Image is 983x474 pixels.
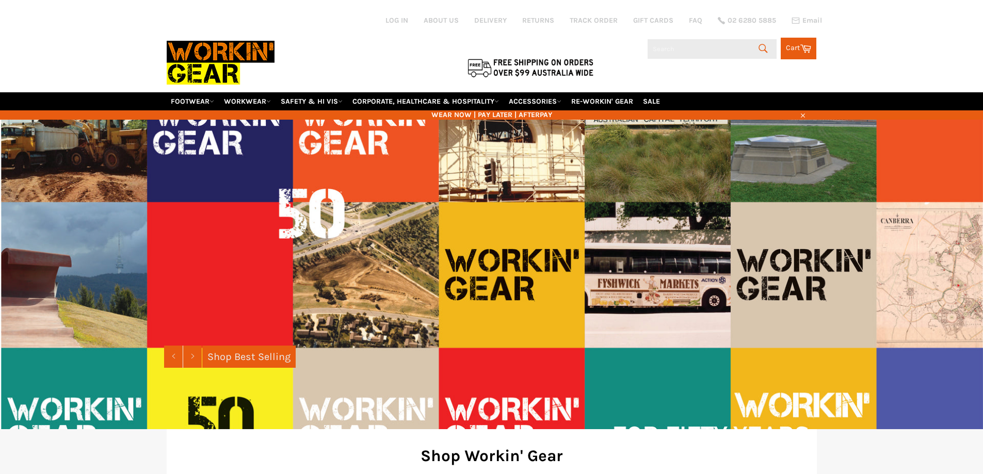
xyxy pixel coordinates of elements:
[474,15,507,25] a: DELIVERY
[792,17,822,25] a: Email
[167,110,817,120] span: WEAR NOW | PAY LATER | AFTERPAY
[522,15,554,25] a: RETURNS
[802,17,822,24] span: Email
[277,92,347,110] a: SAFETY & HI VIS
[167,92,218,110] a: FOOTWEAR
[220,92,275,110] a: WORKWEAR
[202,346,296,368] a: Shop Best Selling
[466,57,595,78] img: Flat $9.95 shipping Australia wide
[182,445,801,467] h2: Shop Workin' Gear
[648,39,777,59] input: Search
[781,38,816,59] a: Cart
[505,92,566,110] a: ACCESSORIES
[639,92,664,110] a: SALE
[633,15,673,25] a: GIFT CARDS
[167,34,275,92] img: Workin Gear leaders in Workwear, Safety Boots, PPE, Uniforms. Australia's No.1 in Workwear
[567,92,637,110] a: RE-WORKIN' GEAR
[728,17,776,24] span: 02 6280 5885
[424,15,459,25] a: ABOUT US
[718,17,776,24] a: 02 6280 5885
[348,92,503,110] a: CORPORATE, HEALTHCARE & HOSPITALITY
[385,16,408,25] a: Log in
[689,15,702,25] a: FAQ
[570,15,618,25] a: TRACK ORDER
